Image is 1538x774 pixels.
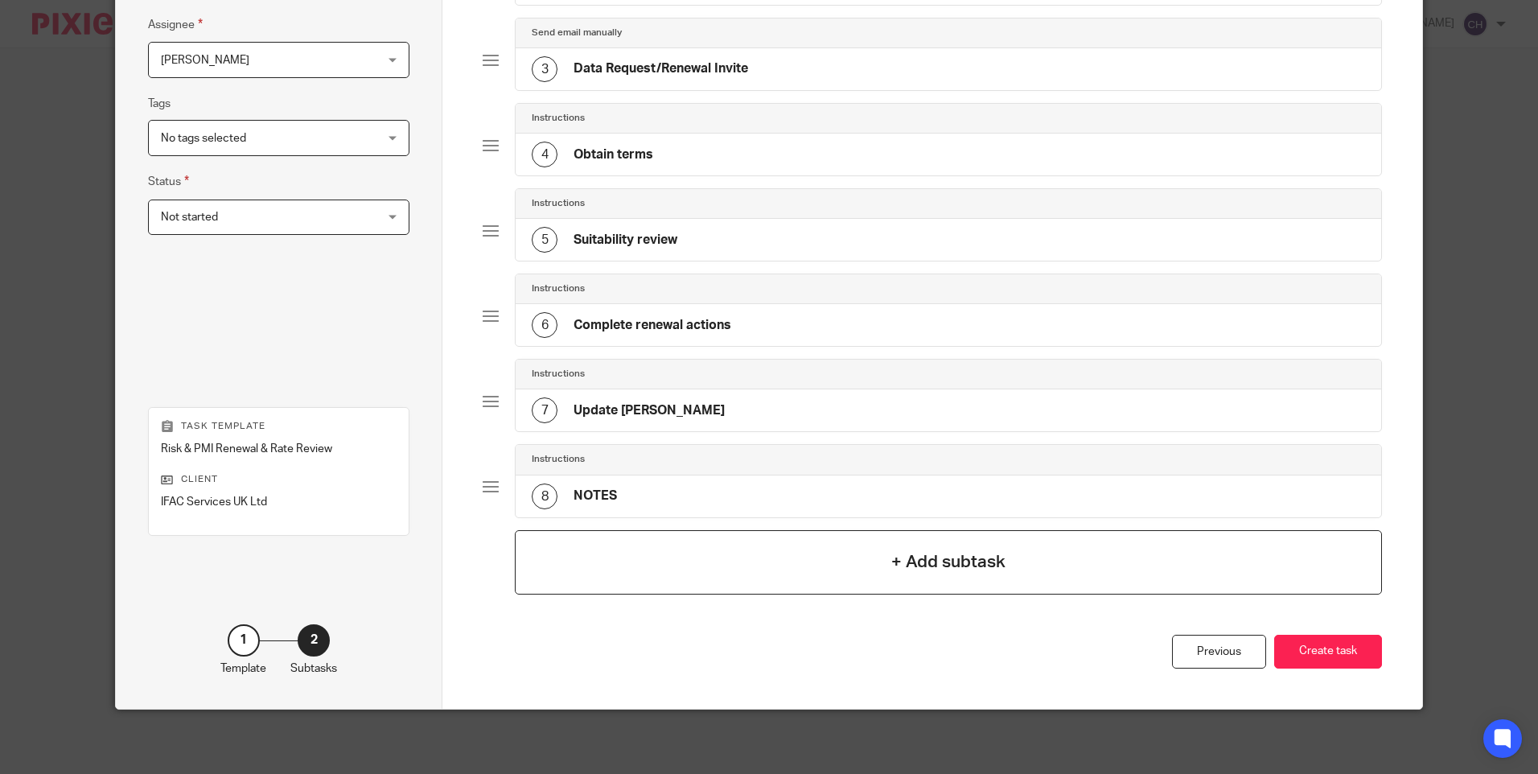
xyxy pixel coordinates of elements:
[148,15,203,34] label: Assignee
[290,661,337,677] p: Subtasks
[532,397,557,423] div: 7
[161,420,397,433] p: Task template
[148,172,189,191] label: Status
[161,55,249,66] span: [PERSON_NAME]
[532,368,585,381] h4: Instructions
[161,494,397,510] p: IFAC Services UK Ltd
[532,282,585,295] h4: Instructions
[532,453,585,466] h4: Instructions
[891,550,1005,574] h4: + Add subtask
[1172,635,1266,669] div: Previous
[574,488,617,504] h4: NOTES
[532,56,557,82] div: 3
[574,317,731,334] h4: Complete renewal actions
[148,96,171,112] label: Tags
[298,624,330,657] div: 2
[161,133,246,144] span: No tags selected
[532,142,557,167] div: 4
[532,312,557,338] div: 6
[574,402,725,419] h4: Update [PERSON_NAME]
[532,197,585,210] h4: Instructions
[161,441,397,457] p: Risk & PMI Renewal & Rate Review
[161,212,218,223] span: Not started
[532,27,622,39] h4: Send email manually
[574,146,653,163] h4: Obtain terms
[1274,635,1382,669] button: Create task
[532,484,557,509] div: 8
[574,60,748,77] h4: Data Request/Renewal Invite
[220,661,266,677] p: Template
[532,227,557,253] div: 5
[228,624,260,657] div: 1
[574,232,677,249] h4: Suitability review
[532,112,585,125] h4: Instructions
[161,473,397,486] p: Client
